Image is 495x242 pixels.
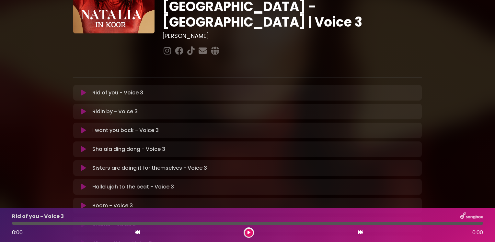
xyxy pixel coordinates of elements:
span: 0:00 [472,229,483,236]
p: Hallelujah to the beat - Voice 3 [92,183,174,191]
p: Ridin by - Voice 3 [92,108,138,115]
p: Shalala ding dong - Voice 3 [92,145,165,153]
span: 0:00 [12,229,23,236]
p: I want you back - Voice 3 [92,127,159,134]
h3: [PERSON_NAME] [162,32,422,40]
img: songbox-logo-white.png [460,212,483,221]
p: Boom - Voice 3 [92,202,133,210]
p: Sisters are doing it for themselves - Voice 3 [92,164,207,172]
p: Rid of you - Voice 3 [92,89,143,97]
p: Rid of you - Voice 3 [12,212,64,220]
